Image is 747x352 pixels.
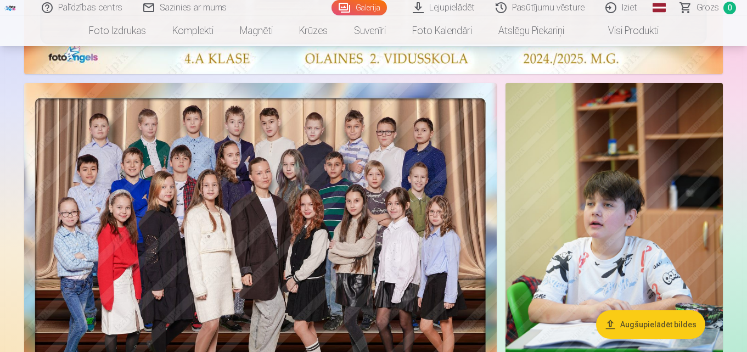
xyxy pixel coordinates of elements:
[76,15,159,46] a: Foto izdrukas
[286,15,341,46] a: Krūzes
[723,2,736,14] span: 0
[227,15,286,46] a: Magnēti
[697,1,719,14] span: Grozs
[159,15,227,46] a: Komplekti
[399,15,485,46] a: Foto kalendāri
[485,15,577,46] a: Atslēgu piekariņi
[577,15,672,46] a: Visi produkti
[341,15,399,46] a: Suvenīri
[4,4,16,11] img: /fa1
[596,310,705,339] button: Augšupielādēt bildes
